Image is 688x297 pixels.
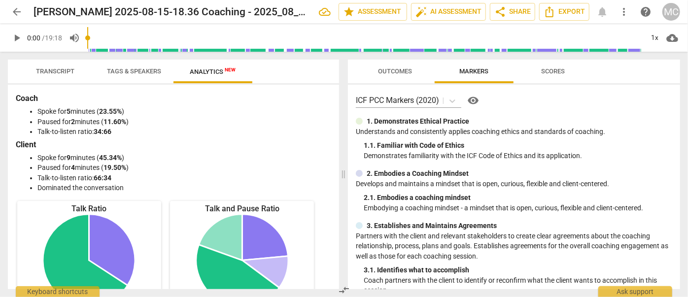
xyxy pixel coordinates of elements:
span: help [640,6,652,18]
button: Volume [66,29,83,47]
div: 3. 1. Identifies what to accomplish [364,265,672,275]
span: star [343,6,355,18]
li: Spoke for minutes ( ) [37,153,329,163]
p: Coach partners with the client to identify or reconfirm what the client wants to accomplish in th... [364,275,672,296]
h2: [PERSON_NAME] 2025-08-15-18.36 Coaching - 2025_08_12 16_56 Pdt - Recording-converted [34,6,311,18]
span: Tags & Speakers [107,67,161,75]
span: arrow_back [11,6,23,18]
b: 23.55% [99,107,122,115]
a: Help [637,3,654,21]
b: Coach [16,94,38,103]
div: 1x [646,30,664,46]
span: more_vert [618,6,630,18]
b: 9 [67,154,70,162]
b: 11.60% [103,118,126,126]
b: 34:66 [94,128,111,135]
b: 66:34 [94,174,111,182]
p: 2. Embodies a Coaching Mindset [367,168,469,179]
p: 1. Demonstrates Ethical Practice [367,116,469,127]
div: 2. 1. Embodies a coaching mindset [364,193,672,203]
span: Scores [541,67,565,75]
p: Develops and maintains a mindset that is open, curious, flexible and client-centered. [356,179,672,189]
span: cloud_download [666,32,678,44]
span: play_arrow [11,32,23,44]
div: Talk Ratio [17,203,161,214]
div: Ask support [598,286,672,297]
span: Analytics [190,68,236,75]
p: Partners with the client and relevant stakeholders to create clear agreements about the coaching ... [356,231,672,262]
b: Client [16,140,36,149]
button: AI Assessment [411,3,486,21]
span: Export [544,6,585,18]
p: Embodying a coaching mindset - a mindset that is open, curious, flexible and client-centered. [364,203,672,213]
li: Talk-to-listen ratio: [37,127,329,137]
b: 5 [67,107,70,115]
span: volume_up [69,32,80,44]
li: Talk-to-listen ratio: [37,173,329,183]
span: compare_arrows [339,284,350,296]
span: 0:00 [27,34,40,42]
button: MC [662,3,680,21]
div: Keyboard shortcuts [16,286,100,297]
button: Share [490,3,535,21]
li: Spoke for minutes ( ) [37,106,329,117]
span: auto_fix_high [415,6,427,18]
li: Paused for minutes ( ) [37,163,329,173]
span: Transcript [36,67,74,75]
span: Share [494,6,531,18]
span: AI Assessment [415,6,482,18]
button: Export [539,3,589,21]
p: 3. Establishes and Maintains Agreements [367,221,497,231]
b: 2 [71,118,75,126]
div: 1. 1. Familiar with Code of Ethics [364,140,672,151]
b: 45.34% [99,154,122,162]
div: All changes saved [319,6,331,18]
div: Talk and Pause Ratio [170,203,314,214]
button: Help [465,93,481,108]
span: Outcomes [378,67,413,75]
span: Markers [460,67,489,75]
b: 19.50% [103,164,126,171]
p: ICF PCC Markers (2020) [356,95,439,106]
li: Dominated the conversation [37,183,329,193]
span: visibility [467,95,479,106]
li: Paused for minutes ( ) [37,117,329,127]
button: Assessment [339,3,407,21]
p: Understands and consistently applies coaching ethics and standards of coaching. [356,127,672,137]
button: Play [8,29,26,47]
span: Assessment [343,6,403,18]
span: share [494,6,506,18]
p: Demonstrates familiarity with the ICF Code of Ethics and its application. [364,151,672,161]
span: / 19:18 [42,34,62,42]
a: Help [461,93,481,108]
b: 4 [71,164,75,171]
span: New [225,67,236,72]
